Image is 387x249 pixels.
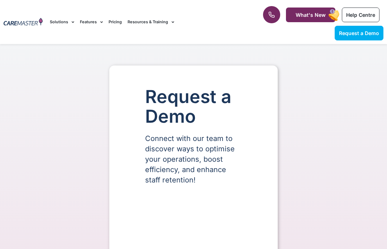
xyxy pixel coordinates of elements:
img: CareMaster Logo [4,18,43,26]
a: Request a Demo [335,26,383,40]
a: Pricing [109,10,122,34]
a: Help Centre [342,8,379,22]
nav: Menu [50,10,247,34]
span: Help Centre [346,12,375,18]
a: Resources & Training [128,10,174,34]
span: What's New [296,12,326,18]
h1: Request a Demo [145,87,242,126]
p: Connect with our team to discover ways to optimise your operations, boost efficiency, and enhance... [145,133,242,185]
span: Request a Demo [339,30,379,36]
a: Features [80,10,103,34]
a: What's New [286,8,335,22]
a: Solutions [50,10,74,34]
